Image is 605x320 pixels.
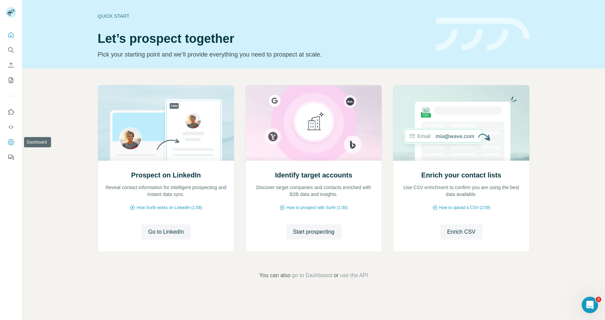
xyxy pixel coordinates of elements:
span: 2 [596,297,601,302]
p: Reveal contact information for intelligent prospecting and instant data sync. [105,184,227,198]
span: How to prospect with Surfe (1:30) [286,205,347,211]
span: How Surfe works on LinkedIn (1:58) [137,205,202,211]
button: Feedback [5,151,16,163]
h2: Enrich your contact lists [421,170,501,180]
img: Enrich your contact lists [393,85,530,161]
p: Discover target companies and contacts enriched with B2B data and insights. [252,184,375,198]
button: go to Dashboard [292,271,332,280]
p: Use CSV enrichment to confirm you are using the best data available. [400,184,522,198]
h2: Prospect on LinkedIn [131,170,201,180]
h2: Identify target accounts [275,170,353,180]
button: Dashboard [5,136,16,148]
img: banner [436,18,530,51]
iframe: Intercom live chat [582,297,598,313]
h1: Let’s prospect together [98,32,428,46]
button: Enrich CSV [5,59,16,71]
img: Prospect on LinkedIn [98,85,234,161]
span: How to upload a CSV (2:59) [439,205,490,211]
button: Quick start [5,29,16,41]
button: My lists [5,74,16,86]
button: use the API [340,271,368,280]
button: Use Surfe on LinkedIn [5,106,16,118]
button: Search [5,44,16,56]
button: Enrich CSV [440,224,482,239]
img: Identify target accounts [245,85,382,161]
span: Go to LinkedIn [148,228,184,236]
span: or [334,271,338,280]
span: Start prospecting [293,228,334,236]
p: Pick your starting point and we’ll provide everything you need to prospect at scale. [98,50,428,59]
button: Start prospecting [286,224,341,239]
button: Use Surfe API [5,121,16,133]
span: You can also [259,271,291,280]
div: Quick start [98,13,428,20]
span: Enrich CSV [447,228,476,236]
button: Go to LinkedIn [141,224,190,239]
